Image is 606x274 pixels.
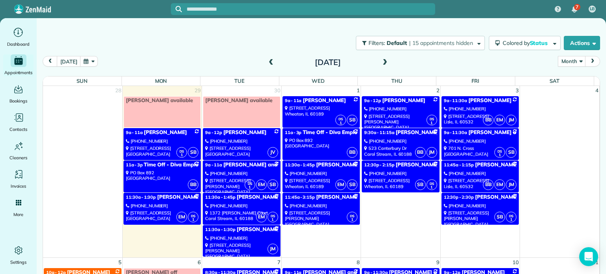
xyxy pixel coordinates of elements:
[503,39,550,47] span: Colored by
[558,56,585,67] button: Month
[197,258,202,267] a: 6
[415,179,426,190] span: SB
[471,78,479,84] span: Fri
[126,194,156,200] span: 11:30a - 1:30p
[579,247,598,266] div: Open Intercom Messenger
[364,114,437,130] div: [STREET_ADDRESS] [PERSON_NAME][GEOGRAPHIC_DATA]
[515,86,520,95] a: 3
[364,106,437,112] div: [PHONE_NUMBER]
[483,115,494,125] span: BB
[180,149,184,153] span: DS
[3,83,34,105] a: Bookings
[205,171,278,176] div: [PHONE_NUMBER]
[126,203,198,209] div: [PHONE_NUMBER]
[550,78,559,84] span: Sat
[444,171,516,176] div: [PHONE_NUMBER]
[427,184,437,191] small: 1
[506,216,516,224] small: 1
[512,258,520,267] a: 10
[364,138,437,144] div: [PHONE_NUMBER]
[234,78,245,84] span: Tue
[530,39,549,47] span: Status
[11,182,26,190] span: Invoices
[285,98,302,103] span: 9a - 11a
[273,86,281,95] a: 30
[118,258,122,267] a: 5
[3,244,34,266] a: Settings
[256,212,267,222] span: EM
[303,129,389,136] span: Time Off - Diva Employee Time Off.
[427,119,437,127] small: 1
[468,97,511,104] span: [PERSON_NAME]
[576,4,578,10] span: 7
[126,130,143,135] span: 9a - 11a
[188,147,198,158] span: SB
[336,119,346,127] small: 1
[444,162,474,168] span: 11:45a - 1:15p
[205,210,278,222] div: 1372 [PERSON_NAME] Court Carol Stream, IL 60188
[157,194,200,200] span: [PERSON_NAME]
[364,171,437,176] div: [PHONE_NUMBER]
[364,162,394,168] span: 12:30p - 2:15p
[585,56,600,67] button: next
[475,194,518,200] span: [PERSON_NAME]
[10,258,27,266] span: Settings
[347,216,357,224] small: 1
[285,162,315,168] span: 11:30a - 1:45p
[509,214,513,218] span: DS
[312,78,325,84] span: Wed
[347,179,357,190] span: SB
[566,1,583,18] div: 7 unread notifications
[444,194,474,200] span: 12:30p - 2:30p
[205,130,222,135] span: 9a - 12p
[223,162,322,168] span: [PERSON_NAME] and [PERSON_NAME]
[285,130,302,135] span: 11a - 3p
[237,226,280,233] span: [PERSON_NAME]
[285,203,357,209] div: [PHONE_NUMBER]
[9,125,27,133] span: Contacts
[205,138,278,144] div: [PHONE_NUMBER]
[77,78,88,84] span: Sun
[475,162,518,168] span: [PERSON_NAME]
[352,36,485,50] a: Filters: Default | 15 appointments hidden
[364,130,394,135] span: 9:30a - 11:15a
[444,114,516,125] div: [STREET_ADDRESS] Lisle, IL 60532
[444,98,468,103] span: 9a - 11:30a
[339,117,343,121] span: DS
[347,147,357,158] span: BB
[126,170,198,181] div: PO Box 892 [GEOGRAPHIC_DATA]
[267,244,278,254] span: JM
[468,129,567,136] span: [PERSON_NAME] and [PERSON_NAME]
[223,129,266,136] span: [PERSON_NAME]
[285,178,357,189] div: [STREET_ADDRESS] Wheaton, IL 60189
[3,111,34,133] a: Contacts
[176,6,182,12] svg: Focus search
[205,203,278,209] div: [PHONE_NUMBER]
[237,194,280,200] span: [PERSON_NAME]
[144,129,187,136] span: [PERSON_NAME]
[188,179,198,190] span: BB
[368,39,385,47] span: Filters:
[256,179,267,190] span: EM
[498,149,502,153] span: DS
[277,258,281,267] a: 7
[3,26,34,48] a: Dashboard
[271,214,275,218] span: DS
[444,130,468,135] span: 9a - 11:30a
[205,227,235,232] span: 11:30a - 1:30p
[430,181,434,186] span: DS
[364,145,437,157] div: 523 Canterbury Dr Carol Stream, IL 60188
[285,138,357,149] div: PO Box 892 [GEOGRAPHIC_DATA]
[564,36,600,50] button: Actions
[176,212,187,222] span: EM
[285,210,357,227] div: [STREET_ADDRESS][PERSON_NAME] [GEOGRAPHIC_DATA]
[205,235,278,241] div: [PHONE_NUMBER]
[444,145,516,157] div: 701 N. Cross [GEOGRAPHIC_DATA]
[426,147,437,158] span: JM
[436,86,440,95] a: 2
[3,140,34,162] a: Cleaners
[43,56,58,67] button: prev
[285,171,357,176] div: [PHONE_NUMBER]
[444,203,516,209] div: [PHONE_NUMBER]
[3,168,34,190] a: Invoices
